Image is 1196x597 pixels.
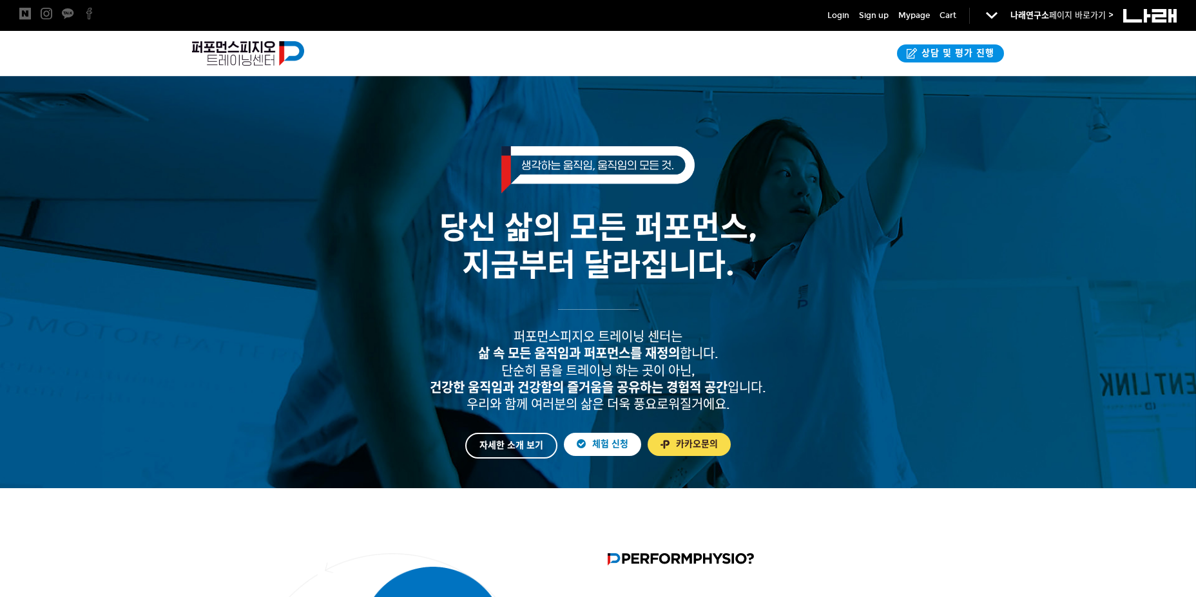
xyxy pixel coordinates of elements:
strong: 삶 속 모든 움직임과 퍼포먼스를 재정의 [478,346,680,361]
span: 입니다. [430,380,766,395]
strong: 건강한 움직임과 건강함의 즐거움을 공유하는 경험적 공간 [430,380,728,395]
a: 자세한 소개 보기 [465,433,557,459]
img: 퍼포먼스피지오란? [608,553,754,565]
a: 나래연구소페이지 바로가기 > [1010,10,1114,21]
img: 생각하는 움직임, 움직임의 모든 것. [501,146,695,193]
span: 퍼포먼스피지오 트레이닝 센터는 [514,329,682,345]
a: Mypage [898,9,930,22]
span: 상담 및 평가 진행 [918,47,994,60]
span: 당신 삶의 모든 퍼포먼스, 지금부터 달라집니다. [439,209,757,284]
a: Login [827,9,849,22]
a: 체험 신청 [564,433,641,456]
strong: 나래연구소 [1010,10,1049,21]
a: Cart [940,9,956,22]
a: 카카오문의 [648,433,731,456]
span: 우리와 함께 여러분의 삶은 더욱 풍요로워질거에요. [467,397,730,412]
a: Sign up [859,9,889,22]
span: 단순히 몸을 트레이닝 하는 곳이 아닌, [501,363,695,379]
a: 상담 및 평가 진행 [897,44,1004,62]
span: 합니다. [478,346,719,361]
